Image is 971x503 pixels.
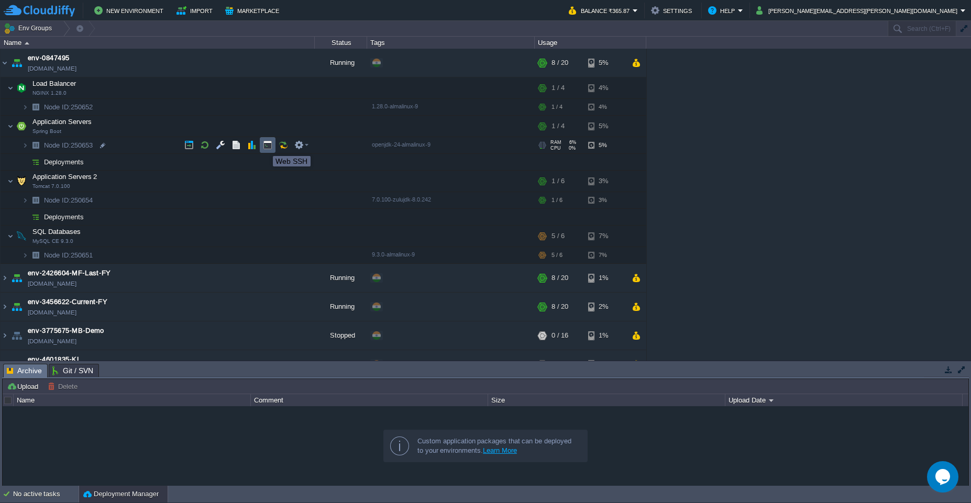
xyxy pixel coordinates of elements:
[1,49,9,77] img: AMDAwAAAACH5BAEAAAAALAAAAAABAAEAAAICRAEAOw==
[43,196,94,205] span: 250654
[28,63,76,74] a: [DOMAIN_NAME]
[25,42,29,44] img: AMDAwAAAACH5BAEAAAAALAAAAAABAAEAAAICRAEAOw==
[1,321,9,350] img: AMDAwAAAACH5BAEAAAAALAAAAAABAAEAAAICRAEAOw==
[14,226,29,247] img: AMDAwAAAACH5BAEAAAAALAAAAAABAAEAAAICRAEAOw==
[44,196,71,204] span: Node ID:
[28,99,43,115] img: AMDAwAAAACH5BAEAAAAALAAAAAABAAEAAAICRAEAOw==
[551,293,568,321] div: 8 / 20
[7,116,14,137] img: AMDAwAAAACH5BAEAAAAALAAAAAABAAEAAAICRAEAOw==
[315,37,367,49] div: Status
[9,264,24,292] img: AMDAwAAAACH5BAEAAAAALAAAAAABAAEAAAICRAEAOw==
[1,37,314,49] div: Name
[22,99,28,115] img: AMDAwAAAACH5BAEAAAAALAAAAAABAAEAAAICRAEAOw==
[22,209,28,225] img: AMDAwAAAACH5BAEAAAAALAAAAAABAAEAAAICRAEAOw==
[372,103,418,109] span: 1.28.0-almalinux-9
[32,183,70,189] span: Tomcat 7.0.100
[28,307,76,318] a: [DOMAIN_NAME]
[551,247,562,263] div: 5 / 6
[13,486,79,502] div: No active tasks
[28,326,104,336] a: env-3775675-MB-Demo
[14,171,29,192] img: AMDAwAAAACH5BAEAAAAALAAAAAABAAEAAAICRAEAOw==
[28,354,81,365] a: env-4601835-KL
[489,394,725,406] div: Size
[4,21,56,36] button: Env Groups
[22,137,28,153] img: AMDAwAAAACH5BAEAAAAALAAAAAABAAEAAAICRAEAOw==
[43,141,94,150] span: 250653
[28,53,70,63] a: env-0847495
[550,146,561,151] span: CPU
[315,321,367,350] div: Stopped
[32,238,73,244] span: MySQL CE 9.3.0
[28,336,76,346] a: [DOMAIN_NAME]
[372,141,431,148] span: openjdk-24-almalinux-9
[28,209,43,225] img: AMDAwAAAACH5BAEAAAAALAAAAAABAAEAAAICRAEAOw==
[7,77,14,98] img: AMDAwAAAACH5BAEAAAAALAAAAAABAAEAAAICRAEAOw==
[43,251,94,260] span: 250651
[43,196,94,205] a: Node ID:250654
[43,158,85,166] a: Deployments
[588,226,622,247] div: 7%
[588,137,622,153] div: 5%
[31,118,93,126] a: Application ServersSpring Boot
[4,4,75,17] img: CloudJiffy
[588,350,622,378] div: 1%
[315,49,367,77] div: Running
[756,4,961,17] button: [PERSON_NAME][EMAIL_ADDRESS][PERSON_NAME][DOMAIN_NAME]
[7,171,14,192] img: AMDAwAAAACH5BAEAAAAALAAAAAABAAEAAAICRAEAOw==
[708,4,738,17] button: Help
[43,103,94,111] a: Node ID:250652
[551,99,562,115] div: 1 / 4
[14,77,29,98] img: AMDAwAAAACH5BAEAAAAALAAAAAABAAEAAAICRAEAOw==
[28,247,43,263] img: AMDAwAAAACH5BAEAAAAALAAAAAABAAEAAAICRAEAOw==
[31,172,98,181] span: Application Servers 2
[48,382,81,391] button: Delete
[551,192,562,208] div: 1 / 6
[551,171,565,192] div: 1 / 6
[315,264,367,292] div: Running
[43,251,94,260] a: Node ID:250651
[9,293,24,321] img: AMDAwAAAACH5BAEAAAAALAAAAAABAAEAAAICRAEAOw==
[22,154,28,170] img: AMDAwAAAACH5BAEAAAAALAAAAAABAAEAAAICRAEAOw==
[726,394,962,406] div: Upload Date
[550,140,561,145] span: RAM
[1,350,9,378] img: AMDAwAAAACH5BAEAAAAALAAAAAABAAEAAAICRAEAOw==
[31,227,82,236] span: SQL Databases
[588,116,622,137] div: 5%
[28,278,76,289] a: [DOMAIN_NAME]
[7,382,41,391] button: Upload
[372,251,415,258] span: 9.3.0-almalinux-9
[9,49,24,77] img: AMDAwAAAACH5BAEAAAAALAAAAAABAAEAAAICRAEAOw==
[31,79,78,88] span: Load Balancer
[225,4,282,17] button: Marketplace
[52,364,93,377] span: Git / SVN
[588,171,622,192] div: 3%
[927,461,961,493] iframe: chat widget
[31,80,78,87] a: Load BalancerNGINX 1.28.0
[14,394,250,406] div: Name
[28,154,43,170] img: AMDAwAAAACH5BAEAAAAALAAAAAABAAEAAAICRAEAOw==
[275,157,308,165] div: Web SSH
[22,247,28,263] img: AMDAwAAAACH5BAEAAAAALAAAAAABAAEAAAICRAEAOw==
[588,49,622,77] div: 5%
[28,268,111,278] a: env-2426604-MF-Last-FY
[28,192,43,208] img: AMDAwAAAACH5BAEAAAAALAAAAAABAAEAAAICRAEAOw==
[588,293,622,321] div: 2%
[176,4,216,17] button: Import
[551,321,568,350] div: 0 / 16
[31,117,93,126] span: Application Servers
[417,437,579,455] div: Custom application packages that can be deployed to your environments.
[1,264,9,292] img: AMDAwAAAACH5BAEAAAAALAAAAAABAAEAAAICRAEAOw==
[44,141,71,149] span: Node ID:
[372,196,431,203] span: 7.0.100-zulujdk-8.0.242
[251,394,488,406] div: Comment
[483,446,517,454] a: Learn More
[43,213,85,221] span: Deployments
[9,350,24,378] img: AMDAwAAAACH5BAEAAAAALAAAAAABAAEAAAICRAEAOw==
[28,297,107,307] a: env-3456622-Current-FY
[551,350,568,378] div: 0 / 14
